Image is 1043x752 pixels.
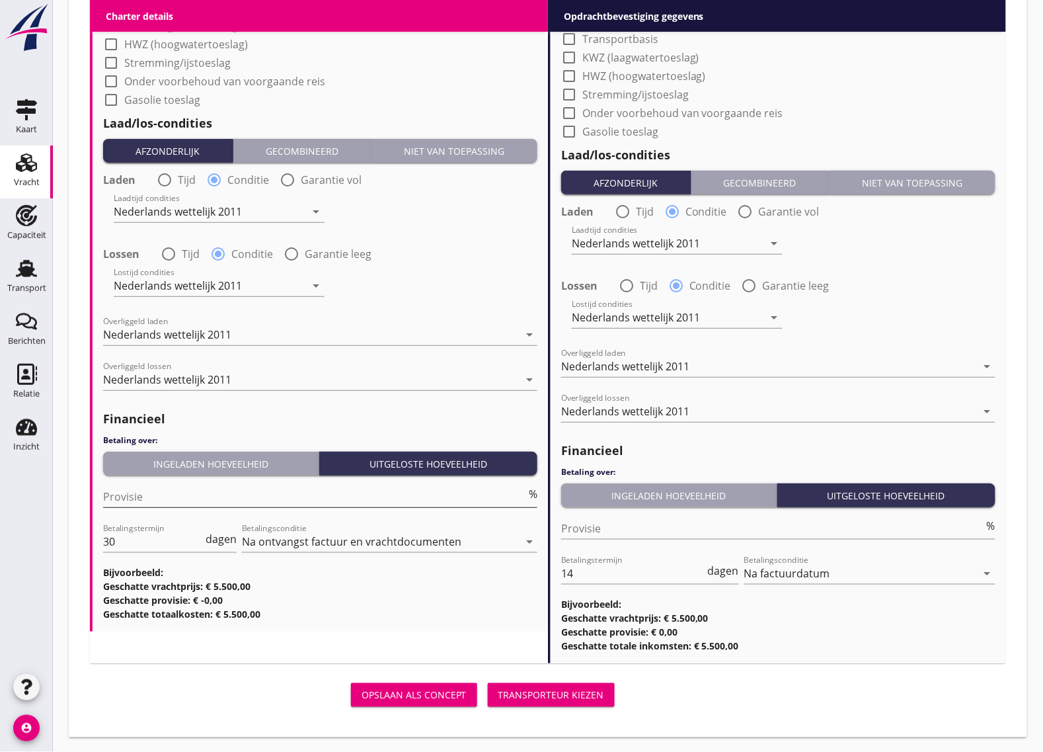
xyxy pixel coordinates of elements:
[103,173,135,187] strong: Laden
[561,279,598,292] strong: Lossen
[582,32,658,46] label: Transportbasis
[980,403,995,419] i: arrow_drop_down
[103,329,231,341] div: Nederlands wettelijk 2011
[309,204,325,220] i: arrow_drop_down
[521,372,537,388] i: arrow_drop_down
[103,247,139,261] strong: Lossen
[498,689,604,702] div: Transporteur kiezen
[561,639,995,653] h3: Geschatte totale inkomsten: € 5.500,00
[572,237,700,249] div: Nederlands wettelijk 2011
[561,483,777,507] button: Ingeladen hoeveelheid
[103,531,203,552] input: Betalingstermijn
[124,38,248,51] label: HWZ (hoogwatertoeslag)
[561,171,691,194] button: Afzonderlijk
[685,205,727,218] label: Conditie
[7,231,46,239] div: Capaciteit
[767,235,783,251] i: arrow_drop_down
[108,144,227,158] div: Afzonderlijk
[582,106,783,120] label: Onder voorbehoud van voorgaande reis
[561,625,995,639] h3: Geschatte provisie: € 0,00
[242,536,461,548] div: Na ontvangst factuur en vrachtdocumenten
[371,139,537,163] button: Niet van toepassing
[561,466,995,478] h4: Betaling over:
[830,171,995,194] button: Niet van toepassing
[561,442,995,460] h2: Financieel
[103,452,319,476] button: Ingeladen hoeveelheid
[984,521,995,531] div: %
[203,534,237,544] div: dagen
[103,114,537,132] h2: Laad/los-condities
[325,457,532,471] div: Uitgeloste hoeveelheid
[108,457,313,471] div: Ingeladen hoeveelheid
[561,205,594,218] strong: Laden
[759,205,820,218] label: Garantie vol
[103,435,537,446] h4: Betaling over:
[309,278,325,294] i: arrow_drop_down
[362,689,467,702] div: Opslaan als concept
[3,3,50,52] img: logo-small.a267ee39.svg
[16,125,37,134] div: Kaart
[691,171,830,194] button: Gecombineerd
[301,173,362,187] label: Garantie vol
[763,279,830,292] label: Garantie leeg
[561,405,689,417] div: Nederlands wettelijk 2011
[582,69,706,83] label: HWZ (hoogwatertoeslag)
[582,14,707,27] label: Verzekering schip vereist
[8,337,46,345] div: Berichten
[124,93,200,106] label: Gasolie toeslag
[582,125,658,138] label: Gasolie toeslag
[227,173,269,187] label: Conditie
[351,683,477,707] button: Opslaan als concept
[636,205,654,218] label: Tijd
[124,56,231,69] label: Stremming/ijstoeslag
[182,247,200,261] label: Tijd
[561,563,705,584] input: Betalingstermijn
[561,360,689,372] div: Nederlands wettelijk 2011
[526,489,537,499] div: %
[114,206,242,218] div: Nederlands wettelijk 2011
[103,607,537,621] h3: Geschatte totaalkosten: € 5.500,00
[103,565,537,579] h3: Bijvoorbeeld:
[561,146,995,164] h2: Laad/los-condities
[697,176,824,190] div: Gecombineerd
[582,88,689,101] label: Stremming/ijstoeslag
[114,280,242,292] div: Nederlands wettelijk 2011
[103,374,231,386] div: Nederlands wettelijk 2011
[767,310,783,325] i: arrow_drop_down
[14,178,40,187] div: Vracht
[835,176,990,190] div: Niet van toepassing
[561,611,995,625] h3: Geschatte vrachtprijs: € 5.500,00
[561,597,995,611] h3: Bijvoorbeeld:
[561,518,984,539] input: Provisie
[124,75,325,88] label: Onder voorbehoud van voorgaande reis
[319,452,537,476] button: Uitgeloste hoeveelheid
[521,327,537,343] i: arrow_drop_down
[239,144,366,158] div: Gecombineerd
[566,176,685,190] div: Afzonderlijk
[305,247,371,261] label: Garantie leeg
[7,284,46,292] div: Transport
[233,139,372,163] button: Gecombineerd
[783,489,990,503] div: Uitgeloste hoeveelheid
[13,390,40,398] div: Relatie
[231,247,273,261] label: Conditie
[689,279,731,292] label: Conditie
[124,19,241,32] label: KWZ (laagwatertoeslag)
[572,312,700,323] div: Nederlands wettelijk 2011
[705,565,739,576] div: dagen
[13,442,40,451] div: Inzicht
[488,683,615,707] button: Transporteur kiezen
[103,579,537,593] h3: Geschatte vrachtprijs: € 5.500,00
[566,489,771,503] div: Ingeladen hoeveelheid
[521,534,537,550] i: arrow_drop_down
[103,139,233,163] button: Afzonderlijk
[103,593,537,607] h3: Geschatte provisie: € -0,00
[744,567,830,579] div: Na factuurdatum
[777,483,995,507] button: Uitgeloste hoeveelheid
[980,358,995,374] i: arrow_drop_down
[377,144,532,158] div: Niet van toepassing
[103,410,537,428] h2: Financieel
[13,715,40,741] i: account_circle
[640,279,658,292] label: Tijd
[124,1,200,14] label: Transportbasis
